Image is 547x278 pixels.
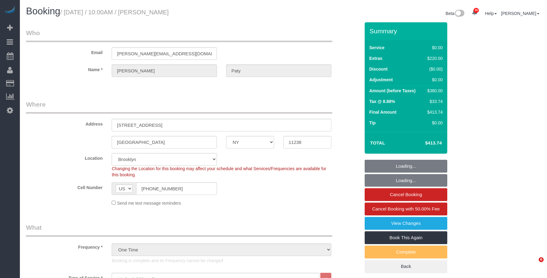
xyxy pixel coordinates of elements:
legend: What [26,223,332,237]
label: Name * [21,64,107,73]
label: Location [21,153,107,161]
div: $0.00 [425,45,443,51]
a: 26 [469,6,481,20]
input: City [112,136,217,148]
span: Send me text message reminders [117,201,181,206]
div: $220.00 [425,55,443,61]
label: Amount (before Taxes) [369,88,415,94]
input: Email [112,47,217,60]
a: Cancel Booking [365,188,447,201]
input: Cell Number [136,182,217,195]
div: $0.00 [425,120,443,126]
label: Final Amount [369,109,396,115]
label: Service [369,45,385,51]
a: Beta [446,11,465,16]
div: ($0.00) [425,66,443,72]
label: Email [21,47,107,56]
input: Zip Code [283,136,331,148]
img: Automaid Logo [4,6,16,15]
span: 6 [539,257,544,262]
legend: Where [26,100,332,114]
a: Help [485,11,497,16]
a: Cancel Booking with 50.00% Fee [365,203,447,215]
a: View Changes [365,217,447,230]
span: 26 [474,8,479,13]
strong: Total [370,140,385,145]
a: [PERSON_NAME] [501,11,539,16]
label: Extras [369,55,382,61]
div: $380.00 [425,88,443,94]
div: $413.74 [425,109,443,115]
span: Booking [26,6,60,16]
label: Tax @ 8.88% [369,98,395,104]
img: New interface [454,10,464,18]
label: Adjustment [369,77,393,83]
a: Back [365,260,447,273]
legend: Who [26,28,332,42]
div: $0.00 [425,77,443,83]
h3: Summary [370,27,444,35]
p: Booking is complete and its Frequency cannot be changed [112,258,331,264]
input: First Name [112,64,217,77]
input: Last Name [226,64,331,77]
span: Changing the Location for this booking may affect your schedule and what Services/Frequencies are... [112,166,326,177]
span: Cancel Booking with 50.00% Fee [372,206,440,211]
div: $33.74 [425,98,443,104]
label: Tip [369,120,376,126]
label: Address [21,119,107,127]
small: / [DATE] / 10:00AM / [PERSON_NAME] [60,9,169,16]
iframe: Intercom live chat [526,257,541,272]
label: Cell Number [21,182,107,191]
a: Book This Again [365,231,447,244]
h4: $413.74 [407,141,442,146]
label: Frequency * [21,242,107,250]
label: Discount [369,66,388,72]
